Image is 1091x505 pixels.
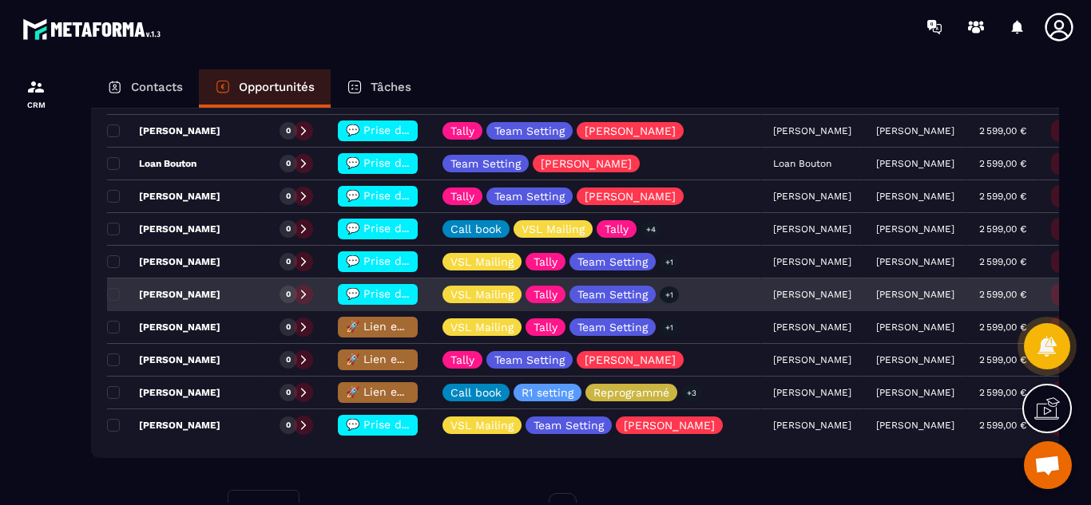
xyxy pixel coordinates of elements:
[286,158,291,169] p: 0
[585,191,676,202] p: [PERSON_NAME]
[522,387,573,398] p: R1 setting
[979,387,1026,398] p: 2 599,00 €
[286,223,291,235] p: 0
[286,354,291,365] p: 0
[286,289,291,300] p: 0
[605,223,629,235] p: Tally
[660,319,679,336] p: +1
[107,419,220,432] p: [PERSON_NAME]
[22,14,166,44] img: logo
[979,354,1026,365] p: 2 599,00 €
[494,354,565,365] p: Team Setting
[4,101,68,109] p: CRM
[979,158,1026,169] p: 2 599,00 €
[450,256,514,267] p: VSL Mailing
[534,256,557,267] p: Tally
[876,387,954,398] p: [PERSON_NAME]
[450,125,474,136] p: Tally
[346,222,505,235] span: 💬 Prise de contact effectué
[331,69,427,108] a: Tâches
[450,420,514,431] p: VSL Mailing
[107,386,220,399] p: [PERSON_NAME]
[107,353,220,366] p: [PERSON_NAME]
[107,255,220,268] p: [PERSON_NAME]
[107,321,220,333] p: [PERSON_NAME]
[346,385,486,398] span: 🚀 Lien envoyé & Relance
[286,191,291,202] p: 0
[876,354,954,365] p: [PERSON_NAME]
[979,125,1026,136] p: 2 599,00 €
[979,256,1026,267] p: 2 599,00 €
[107,190,220,203] p: [PERSON_NAME]
[979,191,1026,202] p: 2 599,00 €
[534,289,557,300] p: Tally
[199,69,331,108] a: Opportunités
[876,158,954,169] p: [PERSON_NAME]
[346,418,505,431] span: 💬 Prise de contact effectué
[541,158,632,169] p: [PERSON_NAME]
[4,65,68,121] a: formationformationCRM
[346,320,486,333] span: 🚀 Lien envoyé & Relance
[346,287,505,300] span: 💬 Prise de contact effectué
[585,125,676,136] p: [PERSON_NAME]
[522,223,585,235] p: VSL Mailing
[979,289,1026,300] p: 2 599,00 €
[450,158,521,169] p: Team Setting
[286,420,291,431] p: 0
[979,223,1026,235] p: 2 599,00 €
[91,69,199,108] a: Contacts
[346,254,505,267] span: 💬 Prise de contact effectué
[876,191,954,202] p: [PERSON_NAME]
[494,125,565,136] p: Team Setting
[577,289,648,300] p: Team Setting
[534,322,557,333] p: Tally
[107,157,196,170] p: Loan Bouton
[593,387,669,398] p: Reprogrammé
[26,77,46,97] img: formation
[577,322,648,333] p: Team Setting
[585,354,676,365] p: [PERSON_NAME]
[876,420,954,431] p: [PERSON_NAME]
[577,256,648,267] p: Team Setting
[450,289,514,300] p: VSL Mailing
[346,353,486,365] span: 🚀 Lien envoyé & Relance
[534,420,604,431] p: Team Setting
[494,191,565,202] p: Team Setting
[876,223,954,235] p: [PERSON_NAME]
[1024,441,1072,489] div: Ouvrir le chat
[286,256,291,267] p: 0
[876,256,954,267] p: [PERSON_NAME]
[286,387,291,398] p: 0
[979,322,1026,333] p: 2 599,00 €
[660,286,679,303] p: +1
[681,385,702,401] p: +3
[107,124,220,137] p: [PERSON_NAME]
[346,189,505,202] span: 💬 Prise de contact effectué
[624,420,715,431] p: [PERSON_NAME]
[286,322,291,333] p: 0
[876,322,954,333] p: [PERSON_NAME]
[286,125,291,136] p: 0
[450,387,502,398] p: Call book
[239,80,315,94] p: Opportunités
[371,80,411,94] p: Tâches
[979,420,1026,431] p: 2 599,00 €
[450,322,514,333] p: VSL Mailing
[876,289,954,300] p: [PERSON_NAME]
[107,288,220,301] p: [PERSON_NAME]
[660,254,679,270] p: +1
[876,125,954,136] p: [PERSON_NAME]
[346,156,505,169] span: 💬 Prise de contact effectué
[131,80,183,94] p: Contacts
[346,124,505,136] span: 💬 Prise de contact effectué
[450,191,474,202] p: Tally
[450,223,502,235] p: Call book
[641,221,661,238] p: +4
[450,354,474,365] p: Tally
[107,223,220,235] p: [PERSON_NAME]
